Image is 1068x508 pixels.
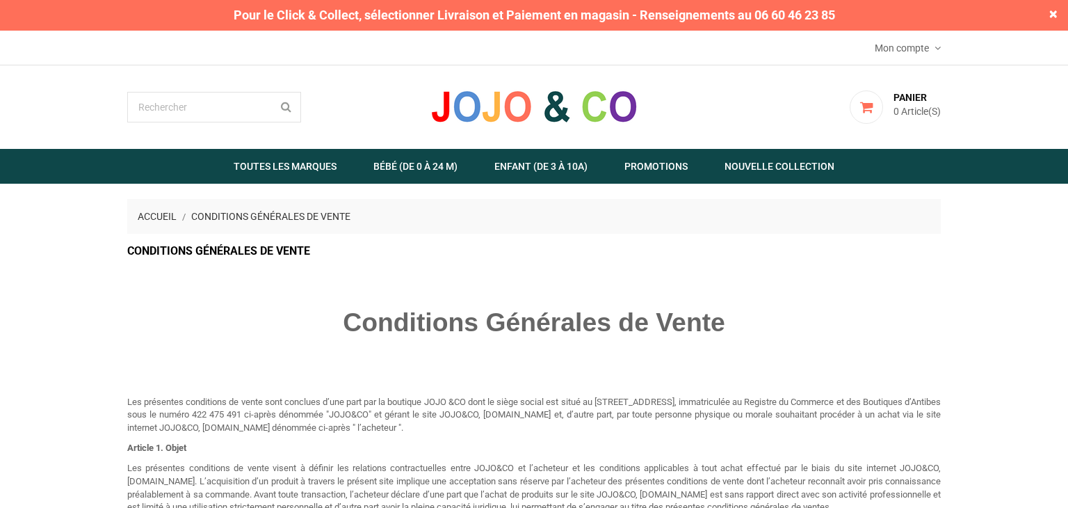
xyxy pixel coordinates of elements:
p: Les présentes conditions de vente sont conclues d’une part par la boutique JOJO &CO dont le siège... [127,396,941,436]
span: Mon compte [875,42,932,54]
b: Article 1. Objet [127,443,186,453]
a: Conditions Générales de Vente [191,211,350,222]
span: Pour le Click & Collect, sélectionner Livraison et Paiement en magasin - Renseignements au 06 60 ... [227,6,842,24]
span: Panier [893,92,927,103]
h1: Conditions Générales de Vente [127,244,941,258]
span: Accueil [138,211,177,222]
span: Article(s) [901,106,941,117]
a: Bébé (de 0 à 24 m) [356,149,475,184]
a: Accueil [138,211,179,222]
a: Nouvelle Collection [707,149,852,184]
input: Rechercher [127,92,301,122]
span: Conditions Générales de Vente [343,308,725,337]
a: Toutes les marques [216,149,354,184]
span: × [1049,6,1058,22]
span: 0 [893,106,899,117]
a: Promotions [607,149,705,184]
img: JOJO & CO [430,89,638,124]
a: Enfant (de 3 à 10A) [477,149,605,184]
